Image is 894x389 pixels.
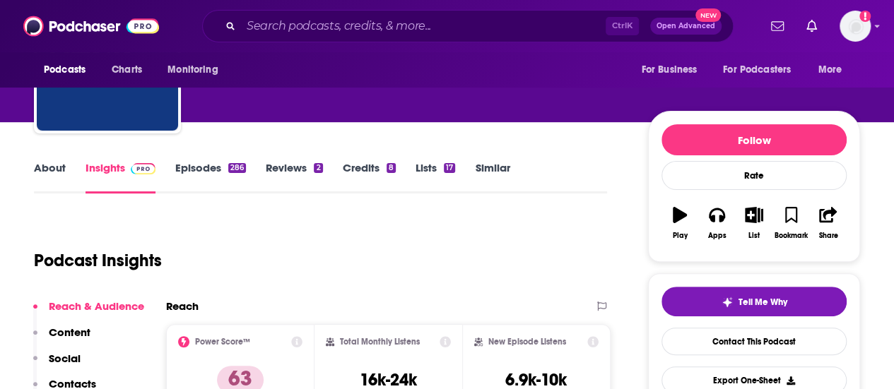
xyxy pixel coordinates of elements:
[818,60,842,80] span: More
[166,299,199,313] h2: Reach
[606,17,639,35] span: Ctrl K
[661,287,847,316] button: tell me why sparkleTell Me Why
[673,232,688,240] div: Play
[840,11,871,42] span: Logged in as psamuelson01
[34,250,162,271] h1: Podcast Insights
[650,18,722,35] button: Open AdvancedNew
[33,299,144,325] button: Reach & Audience
[736,198,772,249] button: List
[158,56,236,83] button: open menu
[714,56,811,83] button: open menu
[167,60,218,80] span: Monitoring
[631,56,714,83] button: open menu
[343,161,396,193] a: Credits8
[475,161,510,193] a: Similar
[772,198,809,249] button: Bookmark
[34,161,66,193] a: About
[228,163,246,173] div: 286
[801,14,823,38] a: Show notifications dropdown
[859,11,871,22] svg: Add a profile image
[661,161,847,190] div: Rate
[49,299,144,313] p: Reach & Audience
[131,163,155,174] img: Podchaser Pro
[739,297,787,308] span: Tell Me Why
[49,325,90,339] p: Content
[657,23,715,30] span: Open Advanced
[86,161,155,193] a: InsightsPodchaser Pro
[340,337,420,347] h2: Total Monthly Listens
[387,163,396,173] div: 8
[488,337,566,347] h2: New Episode Listens
[708,232,727,240] div: Apps
[641,60,697,80] span: For Business
[175,161,246,193] a: Episodes286
[49,352,81,365] p: Social
[23,13,159,40] img: Podchaser - Follow, Share and Rate Podcasts
[661,328,847,355] a: Contact This Podcast
[840,11,871,42] button: Show profile menu
[695,8,721,22] span: New
[723,60,791,80] span: For Podcasters
[195,337,250,347] h2: Power Score™
[241,15,606,37] input: Search podcasts, credits, & more...
[698,198,735,249] button: Apps
[314,163,322,173] div: 2
[44,60,86,80] span: Podcasts
[661,198,698,249] button: Play
[765,14,789,38] a: Show notifications dropdown
[416,161,455,193] a: Lists17
[810,198,847,249] button: Share
[748,232,760,240] div: List
[818,232,837,240] div: Share
[33,352,81,378] button: Social
[444,163,455,173] div: 17
[775,232,808,240] div: Bookmark
[840,11,871,42] img: User Profile
[33,325,90,352] button: Content
[722,297,733,308] img: tell me why sparkle
[34,56,104,83] button: open menu
[202,10,734,42] div: Search podcasts, credits, & more...
[102,56,151,83] a: Charts
[661,124,847,155] button: Follow
[808,56,860,83] button: open menu
[266,161,322,193] a: Reviews2
[112,60,142,80] span: Charts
